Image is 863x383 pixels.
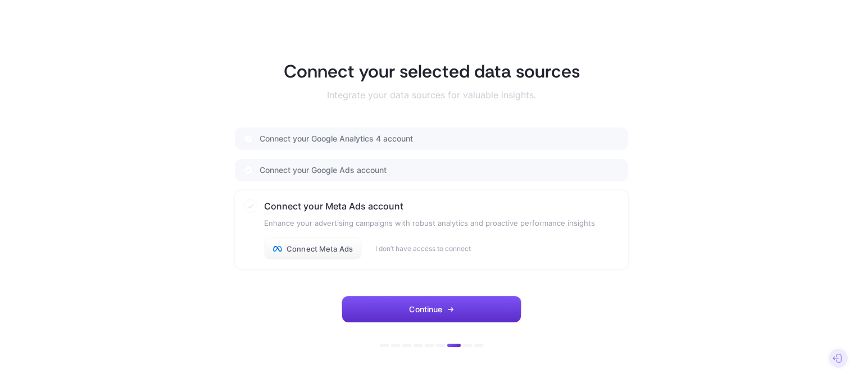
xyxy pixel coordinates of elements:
h3: Connect your Google Analytics 4 account [260,134,413,143]
span: Connect Meta Ads [287,244,353,253]
h3: Connect your Meta Ads account [264,199,595,213]
button: Connect Meta Ads [264,238,362,260]
span: Continue [409,305,442,314]
p: Enhance your advertising campaigns with robust analytics and proactive performance insights [264,217,595,229]
h3: Connect your Google Ads account [260,166,387,175]
p: Integrate your data sources for valuable insights. [327,89,536,101]
button: Continue [342,296,521,323]
h1: Connect your selected data sources [284,60,580,83]
button: I don’t have access to connect [375,244,471,253]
